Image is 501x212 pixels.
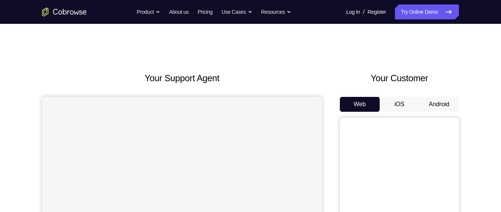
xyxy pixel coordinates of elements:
a: Try Online Demo [395,4,459,19]
button: Resources [261,4,291,19]
span: / [363,7,364,16]
button: Android [419,97,459,112]
button: Web [340,97,380,112]
a: Go to the home page [42,7,87,16]
a: Register [368,4,386,19]
button: Use Cases [221,4,252,19]
button: iOS [380,97,419,112]
a: Log In [346,4,360,19]
h2: Your Support Agent [42,72,322,85]
h2: Your Customer [340,72,459,85]
a: Pricing [198,4,213,19]
button: Product [137,4,160,19]
a: About us [169,4,188,19]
